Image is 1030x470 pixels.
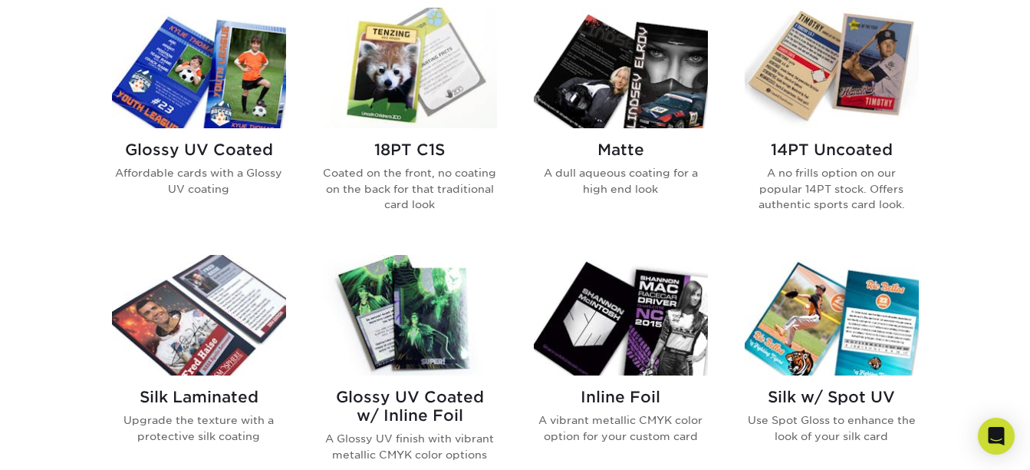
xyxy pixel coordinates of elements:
img: Silk w/ Spot UV Trading Cards [745,255,919,376]
img: Inline Foil Trading Cards [534,255,708,376]
h2: Glossy UV Coated [112,141,286,159]
p: Use Spot Gloss to enhance the look of your silk card [745,412,919,444]
img: Glossy UV Coated w/ Inline Foil Trading Cards [323,255,497,376]
img: Glossy UV Coated Trading Cards [112,8,286,128]
img: 14PT Uncoated Trading Cards [745,8,919,128]
h2: Glossy UV Coated w/ Inline Foil [323,388,497,425]
a: 14PT Uncoated Trading Cards 14PT Uncoated A no frills option on our popular 14PT stock. Offers au... [745,8,919,237]
a: Matte Trading Cards Matte A dull aqueous coating for a high end look [534,8,708,237]
p: Upgrade the texture with a protective silk coating [112,412,286,444]
h2: Inline Foil [534,388,708,406]
h2: Matte [534,141,708,159]
p: Coated on the front, no coating on the back for that traditional card look [323,165,497,212]
p: Affordable cards with a Glossy UV coating [112,165,286,197]
div: Open Intercom Messenger [978,418,1015,455]
img: Matte Trading Cards [534,8,708,128]
h2: Silk Laminated [112,388,286,406]
h2: 18PT C1S [323,141,497,159]
p: A dull aqueous coating for a high end look [534,165,708,197]
h2: 14PT Uncoated [745,141,919,159]
p: A Glossy UV finish with vibrant metallic CMYK color options [323,431,497,462]
img: Silk Laminated Trading Cards [112,255,286,376]
a: 18PT C1S Trading Cards 18PT C1S Coated on the front, no coating on the back for that traditional ... [323,8,497,237]
img: 18PT C1S Trading Cards [323,8,497,128]
p: A no frills option on our popular 14PT stock. Offers authentic sports card look. [745,165,919,212]
h2: Silk w/ Spot UV [745,388,919,406]
a: Glossy UV Coated Trading Cards Glossy UV Coated Affordable cards with a Glossy UV coating [112,8,286,237]
p: A vibrant metallic CMYK color option for your custom card [534,412,708,444]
